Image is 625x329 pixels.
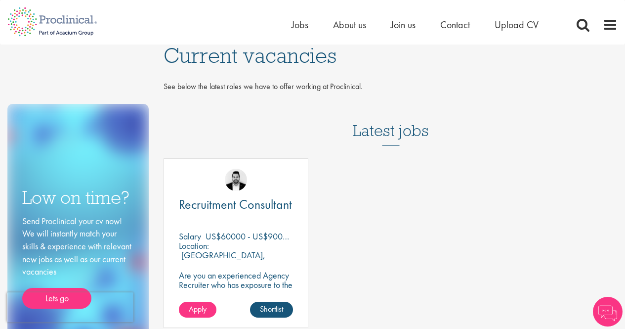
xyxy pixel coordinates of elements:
[179,198,293,211] a: Recruitment Consultant
[22,215,134,309] div: Send Proclinical your cv now! We will instantly match your skills & experience with relevant new ...
[22,288,91,309] a: Lets go
[179,271,293,308] p: Are you an experienced Agency Recruiter who has exposure to the Life Sciences market and looking ...
[292,18,308,31] a: Jobs
[179,302,216,318] a: Apply
[179,231,201,242] span: Salary
[225,169,247,191] img: Ross Wilkings
[189,304,207,314] span: Apply
[179,249,265,270] p: [GEOGRAPHIC_DATA], [GEOGRAPHIC_DATA]
[179,196,292,213] span: Recruitment Consultant
[593,297,623,327] img: Chatbot
[250,302,293,318] a: Shortlist
[179,240,209,251] span: Location:
[391,18,416,31] a: Join us
[206,231,330,242] p: US$60000 - US$90000 per annum
[7,292,133,322] iframe: reCAPTCHA
[440,18,470,31] a: Contact
[495,18,539,31] a: Upload CV
[22,188,134,207] h3: Low on time?
[333,18,366,31] a: About us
